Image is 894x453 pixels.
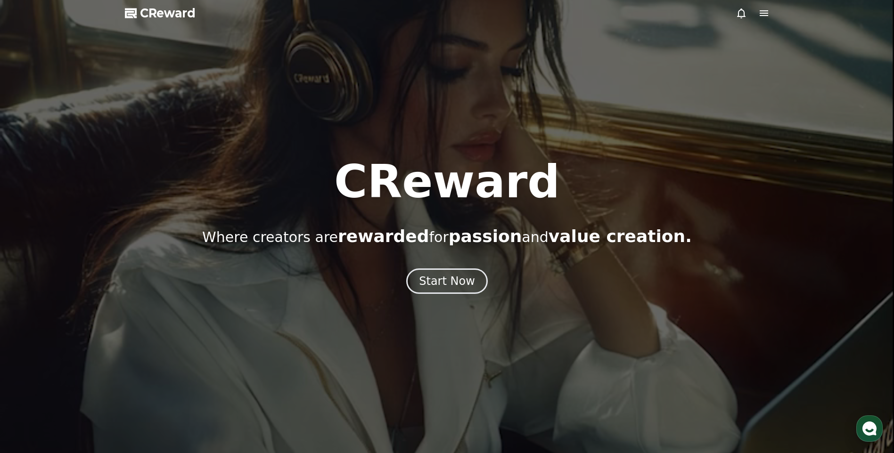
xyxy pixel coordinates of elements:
a: CReward [125,6,196,21]
span: CReward [140,6,196,21]
div: Start Now [419,274,475,289]
span: rewarded [338,226,429,246]
span: passion [449,226,522,246]
span: value creation. [549,226,692,246]
p: Where creators are for and [202,227,692,246]
button: Start Now [406,268,488,294]
a: Start Now [406,278,488,287]
h1: CReward [334,159,560,204]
